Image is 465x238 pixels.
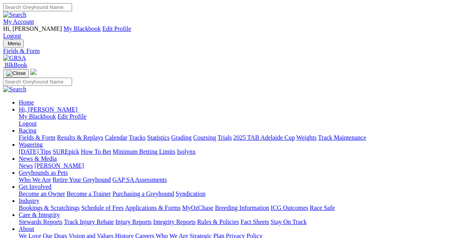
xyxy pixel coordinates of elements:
a: Fields & Form [3,48,462,55]
a: Syndication [176,190,205,197]
a: My Blackbook [63,25,101,32]
a: 2025 TAB Adelaide Cup [233,134,295,141]
a: Weights [296,134,317,141]
div: News & Media [19,162,462,169]
a: Integrity Reports [153,218,196,225]
div: Industry [19,204,462,211]
a: News & Media [19,155,57,162]
a: Trials [217,134,232,141]
img: GRSA [3,55,26,62]
a: Grading [171,134,192,141]
a: Race Safe [310,204,335,211]
a: [DATE] Tips [19,148,51,155]
a: Isolynx [177,148,196,155]
a: MyOzChase [182,204,213,211]
a: Fact Sheets [241,218,269,225]
a: Injury Reports [115,218,151,225]
a: Stay On Track [271,218,306,225]
a: Home [19,99,34,106]
a: Edit Profile [102,25,131,32]
a: News [19,162,33,169]
img: logo-grsa-white.png [30,69,37,75]
a: Results & Replays [57,134,103,141]
a: [PERSON_NAME] [34,162,84,169]
a: Schedule of Fees [81,204,123,211]
a: Coursing [193,134,216,141]
a: Statistics [147,134,170,141]
a: Edit Profile [58,113,86,120]
a: Become an Owner [19,190,65,197]
a: Logout [3,32,21,39]
a: Calendar [105,134,127,141]
a: Rules & Policies [197,218,239,225]
a: Purchasing a Greyhound [113,190,174,197]
a: Hi, [PERSON_NAME] [19,106,79,113]
button: Toggle navigation [3,69,29,78]
div: Greyhounds as Pets [19,176,462,183]
a: Care & Integrity [19,211,60,218]
a: My Blackbook [19,113,56,120]
a: Logout [19,120,37,127]
a: Retire Your Greyhound [53,176,111,183]
a: Who We Are [19,176,51,183]
a: Greyhounds as Pets [19,169,68,176]
a: About [19,226,34,232]
a: Track Maintenance [318,134,366,141]
a: Minimum Betting Limits [113,148,175,155]
img: Search [3,86,26,93]
span: BlkBook [5,62,27,68]
img: Close [6,70,26,76]
img: Search [3,11,26,18]
a: Get Involved [19,183,51,190]
a: Breeding Information [215,204,269,211]
span: Menu [8,41,21,46]
a: Racing [19,127,36,134]
div: Get Involved [19,190,462,197]
a: Bookings & Scratchings [19,204,79,211]
a: Tracks [129,134,146,141]
input: Search [3,3,72,11]
a: Applications & Forms [125,204,181,211]
a: GAP SA Assessments [113,176,167,183]
a: ICG Outcomes [271,204,308,211]
a: Industry [19,197,39,204]
a: Stewards Reports [19,218,62,225]
div: My Account [3,25,462,39]
a: My Account [3,18,34,25]
button: Toggle navigation [3,39,24,48]
a: SUREpick [53,148,79,155]
a: Track Injury Rebate [64,218,114,225]
div: Care & Integrity [19,218,462,226]
div: Wagering [19,148,462,155]
div: Hi, [PERSON_NAME] [19,113,462,127]
div: Racing [19,134,462,141]
a: Become a Trainer [67,190,111,197]
input: Search [3,78,72,86]
a: How To Bet [81,148,111,155]
span: Hi, [PERSON_NAME] [3,25,62,32]
a: Fields & Form [19,134,55,141]
a: Wagering [19,141,43,148]
span: Hi, [PERSON_NAME] [19,106,77,113]
a: BlkBook [3,62,27,68]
